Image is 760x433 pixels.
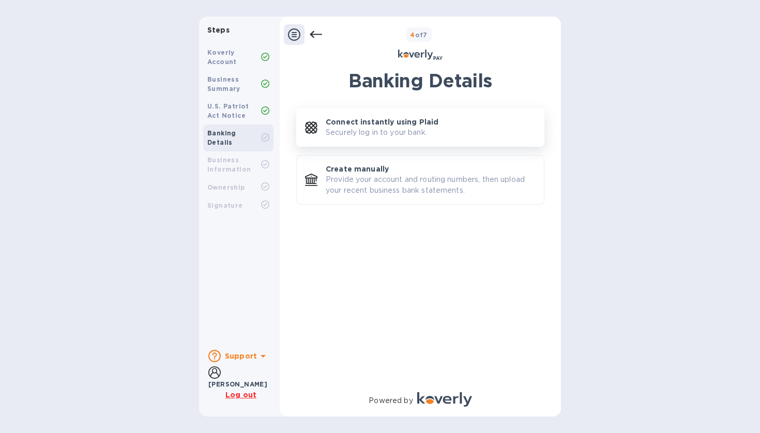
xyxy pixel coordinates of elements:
b: Banking Details [207,129,236,146]
p: Provide your account and routing numbers, then upload your recent business bank statements. [326,174,536,196]
span: 4 [410,31,415,39]
b: Steps [207,26,230,34]
b: U.S. Patriot Act Notice [207,102,249,119]
p: Connect instantly using Plaid [326,117,438,127]
p: Create manually [326,164,389,174]
button: Create manuallyProvide your account and routing numbers, then upload your recent business bank st... [296,155,544,205]
b: [PERSON_NAME] [208,380,267,388]
b: Support [225,352,257,360]
b: Business Information [207,156,251,173]
p: Powered by [369,395,413,406]
b: Signature [207,202,243,209]
button: Connect instantly using PlaidSecurely log in to your bank. [296,108,544,147]
h1: Banking Details [296,70,544,91]
b: Ownership [207,183,245,191]
b: of 7 [410,31,428,39]
p: Securely log in to your bank. [326,127,427,138]
b: Koverly Account [207,49,237,66]
b: Business Summary [207,75,240,92]
u: Log out [225,391,256,399]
